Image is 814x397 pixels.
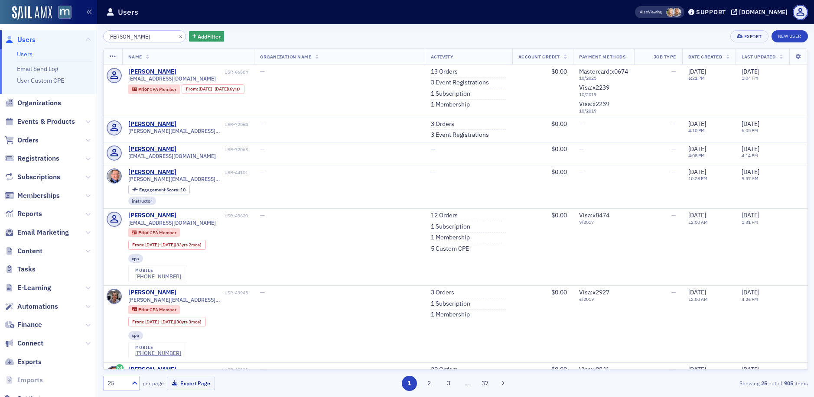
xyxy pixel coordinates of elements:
[12,6,52,20] img: SailAMX
[731,9,791,15] button: [DOMAIN_NAME]
[118,7,138,17] h1: Users
[52,6,72,20] a: View Homepage
[5,209,42,219] a: Reports
[688,365,706,373] span: [DATE]
[128,145,176,153] div: [PERSON_NAME]
[128,331,143,340] div: cpa
[5,191,60,200] a: Memberships
[671,145,676,153] span: —
[189,31,225,42] button: AddFilter
[17,302,58,311] span: Automations
[5,339,43,348] a: Connect
[260,365,265,373] span: —
[672,8,681,17] span: Emily Trott
[128,176,248,182] span: [PERSON_NAME][EMAIL_ADDRESS][DOMAIN_NAME]
[260,68,265,75] span: —
[461,379,473,387] span: …
[431,234,470,242] a: 1 Membership
[742,120,759,128] span: [DATE]
[5,265,36,274] a: Tasks
[518,54,560,60] span: Account Credit
[431,120,454,128] a: 3 Orders
[742,152,758,158] time: 4:14 PM
[551,145,567,153] span: $0.00
[199,86,212,92] span: [DATE]
[640,9,648,15] div: Also
[759,379,768,387] strong: 25
[17,375,43,385] span: Imports
[107,379,127,388] div: 25
[666,8,675,17] span: Rebekah Olson
[128,212,176,219] a: [PERSON_NAME]
[742,68,759,75] span: [DATE]
[579,100,609,108] span: Visa : x2239
[135,345,181,350] div: mobile
[17,357,42,367] span: Exports
[688,120,706,128] span: [DATE]
[688,145,706,153] span: [DATE]
[431,366,458,374] a: 20 Orders
[139,187,180,193] span: Engagement Score :
[128,305,180,314] div: Prior: Prior: CPA Member
[138,86,150,92] span: Prior
[671,211,676,219] span: —
[431,212,458,219] a: 12 Orders
[742,219,758,225] time: 1:31 PM
[579,379,808,387] div: Showing out of items
[128,68,176,76] a: [PERSON_NAME]
[579,68,628,75] span: Mastercard : x0674
[742,54,775,60] span: Last Updated
[177,32,185,40] button: ×
[431,131,489,139] a: 3 Event Registrations
[128,317,206,326] div: From: 1987-03-19 00:00:00
[132,307,176,313] a: Prior CPA Member
[182,84,244,94] div: From: 2016-08-04 00:00:00
[103,30,186,42] input: Search…
[671,365,676,373] span: —
[178,213,248,219] div: USR-49620
[17,228,69,237] span: Email Marketing
[579,75,628,81] span: 10 / 2025
[5,357,42,367] a: Exports
[431,90,470,98] a: 1 Subscription
[688,68,706,75] span: [DATE]
[138,229,150,236] span: Prior
[742,365,759,373] span: [DATE]
[640,9,662,15] span: Viewing
[5,228,69,237] a: Email Marketing
[135,268,181,273] div: mobile
[744,34,762,39] div: Export
[688,288,706,296] span: [DATE]
[132,242,145,248] span: From :
[215,86,228,92] span: [DATE]
[671,120,676,128] span: —
[128,289,176,297] a: [PERSON_NAME]
[579,120,584,128] span: —
[579,92,628,97] span: 10 / 2019
[132,86,176,92] a: Prior CPA Member
[431,311,470,319] a: 1 Membership
[260,211,265,219] span: —
[579,84,609,91] span: Visa : x2239
[128,168,176,176] a: [PERSON_NAME]
[551,168,567,176] span: $0.00
[688,175,707,181] time: 10:28 PM
[186,86,199,92] span: From :
[17,117,75,126] span: Events & Products
[5,117,75,126] a: Events & Products
[17,339,43,348] span: Connect
[441,376,456,391] button: 3
[135,273,181,280] div: [PHONE_NUMBER]
[199,86,240,92] div: – (6yrs)
[671,288,676,296] span: —
[161,242,175,248] span: [DATE]
[128,120,176,128] div: [PERSON_NAME]
[17,98,61,108] span: Organizations
[5,302,58,311] a: Automations
[742,127,758,133] time: 6:05 PM
[128,54,142,60] span: Name
[742,175,759,181] time: 9:57 AM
